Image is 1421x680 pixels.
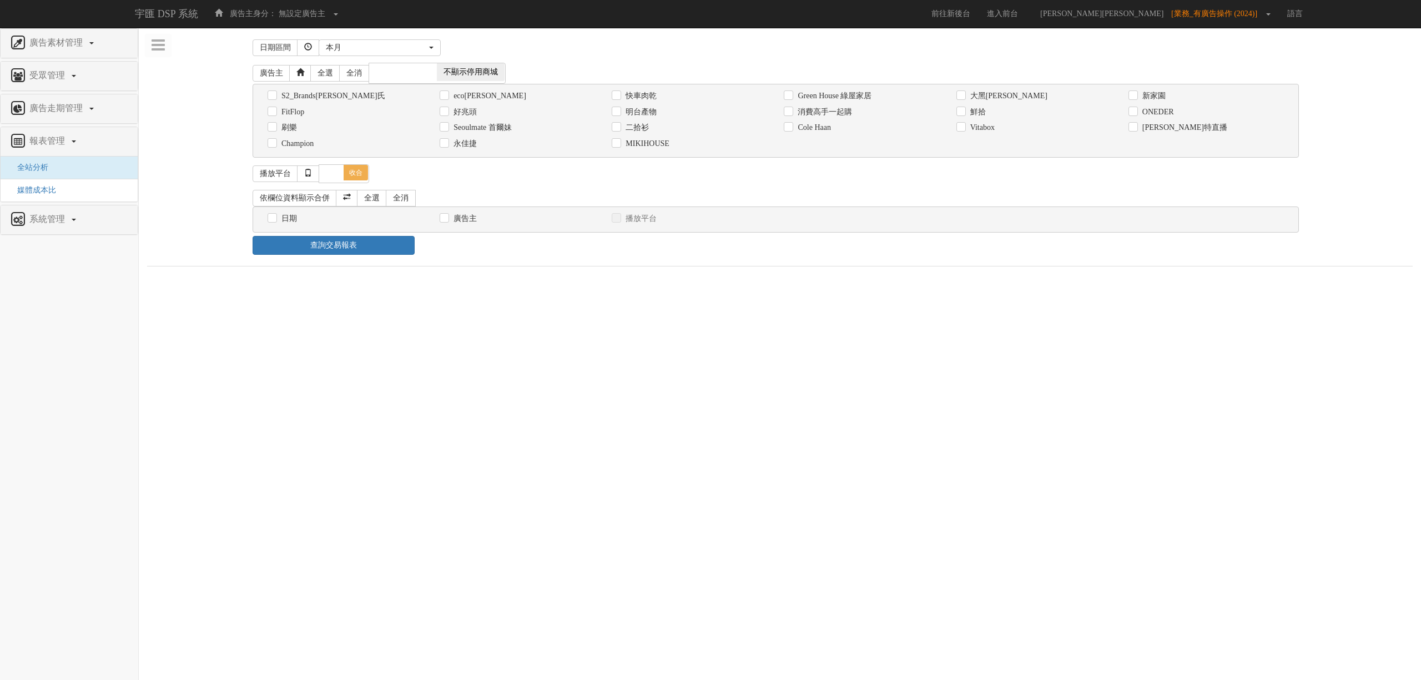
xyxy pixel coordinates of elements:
[357,190,387,206] a: 全選
[310,65,340,82] a: 全選
[1035,9,1169,18] span: [PERSON_NAME][PERSON_NAME]
[9,67,129,85] a: 受眾管理
[339,65,369,82] a: 全消
[1140,122,1227,133] label: [PERSON_NAME]特直播
[623,107,657,118] label: 明台產物
[326,42,427,53] div: 本月
[279,107,304,118] label: FitFlop
[9,186,56,194] a: 媒體成本比
[279,122,297,133] label: 刷樂
[9,211,129,229] a: 系統管理
[623,213,657,224] label: 播放平台
[451,90,526,102] label: eco[PERSON_NAME]
[968,90,1047,102] label: 大黑[PERSON_NAME]
[968,122,995,133] label: Vitabox
[279,213,297,224] label: 日期
[344,165,368,180] span: 收合
[27,38,88,47] span: 廣告素材管理
[795,107,852,118] label: 消費高手一起購
[230,9,276,18] span: 廣告主身分：
[9,100,129,118] a: 廣告走期管理
[623,90,657,102] label: 快車肉乾
[451,107,477,118] label: 好兆頭
[451,213,477,224] label: 廣告主
[1140,90,1166,102] label: 新家園
[27,214,70,224] span: 系統管理
[437,63,505,81] span: 不顯示停用商城
[1171,9,1263,18] span: [業務_有廣告操作 (2024)]
[279,9,325,18] span: 無設定廣告主
[253,236,415,255] a: 查詢交易報表
[795,90,871,102] label: Green House 綠屋家居
[9,34,129,52] a: 廣告素材管理
[623,138,669,149] label: MIKIHOUSE
[1140,107,1174,118] label: ONEDER
[27,70,70,80] span: 受眾管理
[279,138,314,149] label: Champion
[27,103,88,113] span: 廣告走期管理
[386,190,416,206] a: 全消
[451,122,512,133] label: Seoulmate 首爾妹
[9,163,48,172] a: 全站分析
[795,122,830,133] label: Cole Haan
[279,90,385,102] label: S2_Brands[PERSON_NAME]氏
[451,138,477,149] label: 永佳捷
[27,136,70,145] span: 報表管理
[968,107,986,118] label: 鮮拾
[623,122,649,133] label: 二拾衫
[9,133,129,150] a: 報表管理
[319,39,441,56] button: 本月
